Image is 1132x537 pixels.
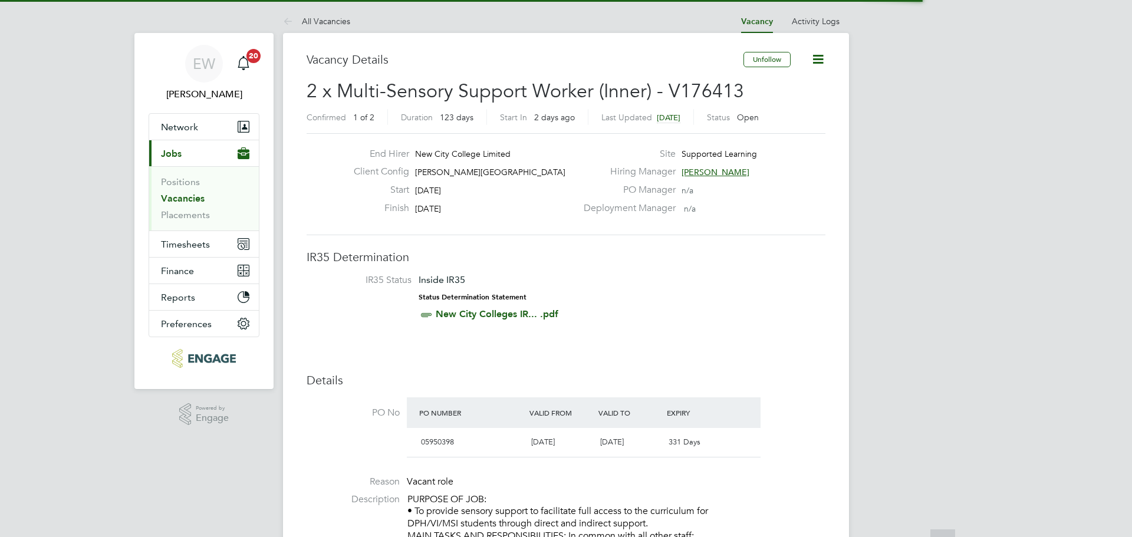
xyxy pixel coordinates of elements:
label: Start In [500,112,527,123]
label: PO No [307,407,400,419]
span: [DATE] [415,185,441,196]
label: Hiring Manager [577,166,676,178]
a: Placements [161,209,210,220]
label: End Hirer [344,148,409,160]
span: Supported Learning [682,149,757,159]
label: Last Updated [601,112,652,123]
span: [DATE] [657,113,680,123]
span: [PERSON_NAME] [682,167,749,177]
span: 2 days ago [534,112,575,123]
span: Finance [161,265,194,276]
label: Site [577,148,676,160]
label: Confirmed [307,112,346,123]
span: 2 x Multi-Sensory Support Worker (Inner) - V176413 [307,80,744,103]
label: PO Manager [577,184,676,196]
span: 123 days [440,112,473,123]
span: Vacant role [407,476,453,487]
nav: Main navigation [134,33,274,389]
label: Deployment Manager [577,202,676,215]
label: Finish [344,202,409,215]
strong: Status Determination Statement [419,293,526,301]
span: n/a [684,203,696,214]
img: blackstonerecruitment-logo-retina.png [172,349,235,368]
a: New City Colleges IR... .pdf [436,308,558,319]
a: All Vacancies [283,16,350,27]
div: Valid To [595,402,664,423]
span: New City College Limited [415,149,511,159]
span: [DATE] [415,203,441,214]
span: EW [193,56,215,71]
a: Positions [161,176,200,187]
span: Engage [196,413,229,423]
button: Jobs [149,140,259,166]
span: 331 Days [669,437,700,447]
button: Unfollow [743,52,791,67]
button: Preferences [149,311,259,337]
span: Reports [161,292,195,303]
span: Inside IR35 [419,274,465,285]
a: Powered byEngage [179,403,229,426]
span: n/a [682,185,693,196]
span: Powered by [196,403,229,413]
span: Network [161,121,198,133]
div: Expiry [664,402,733,423]
span: [DATE] [531,437,555,447]
div: PO Number [416,402,526,423]
span: 20 [246,49,261,63]
a: Vacancy [741,17,773,27]
span: Ella Wratten [149,87,259,101]
div: Jobs [149,166,259,230]
span: 05950398 [421,437,454,447]
h3: Vacancy Details [307,52,743,67]
span: [DATE] [600,437,624,447]
label: Description [307,493,400,506]
a: Go to home page [149,349,259,368]
label: Duration [401,112,433,123]
span: Timesheets [161,239,210,250]
label: IR35 Status [318,274,412,286]
button: Reports [149,284,259,310]
span: Open [737,112,759,123]
span: Jobs [161,148,182,159]
button: Timesheets [149,231,259,257]
span: 1 of 2 [353,112,374,123]
div: Valid From [526,402,595,423]
span: Preferences [161,318,212,330]
a: Activity Logs [792,16,840,27]
h3: Details [307,373,825,388]
label: Client Config [344,166,409,178]
a: Vacancies [161,193,205,204]
a: 20 [232,45,255,83]
button: Network [149,114,259,140]
a: EW[PERSON_NAME] [149,45,259,101]
label: Reason [307,476,400,488]
h3: IR35 Determination [307,249,825,265]
label: Start [344,184,409,196]
span: [PERSON_NAME][GEOGRAPHIC_DATA] [415,167,565,177]
label: Status [707,112,730,123]
button: Finance [149,258,259,284]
